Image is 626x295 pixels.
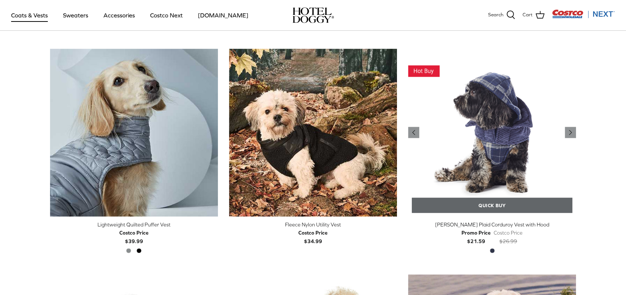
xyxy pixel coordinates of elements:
[143,3,189,28] a: Costco Next
[461,228,491,236] div: Promo Price
[488,10,515,20] a: Search
[552,14,615,20] a: Visit Costco Next
[229,220,397,245] a: Fleece Nylon Utility Vest Costco Price$34.99
[494,228,523,236] div: Costco Price
[97,3,142,28] a: Accessories
[292,7,334,23] img: hoteldoggycom
[298,228,328,243] b: $34.99
[119,228,149,243] b: $39.99
[488,11,503,19] span: Search
[408,127,419,138] a: Previous
[56,3,95,28] a: Sweaters
[523,11,533,19] span: Cart
[461,228,491,243] b: $21.59
[408,65,440,77] img: This Item Is A Hot Buy! Get it While the Deal is Good!
[552,9,615,19] img: Costco Next
[119,228,149,236] div: Costco Price
[50,49,218,216] a: Lightweight Quilted Puffer Vest
[229,49,397,216] a: Fleece Nylon Utility Vest
[565,127,576,138] a: Previous
[408,220,576,245] a: [PERSON_NAME] Plaid Corduroy Vest with Hood Promo Price$21.59 Costco Price$26.99
[229,220,397,228] div: Fleece Nylon Utility Vest
[408,220,576,228] div: [PERSON_NAME] Plaid Corduroy Vest with Hood
[412,198,572,213] a: Quick buy
[50,220,218,228] div: Lightweight Quilted Puffer Vest
[523,10,544,20] a: Cart
[4,3,54,28] a: Coats & Vests
[499,238,517,244] s: $26.99
[408,49,576,216] a: Melton Plaid Corduroy Vest with Hood
[292,7,334,23] a: hoteldoggy.com hoteldoggycom
[50,220,218,245] a: Lightweight Quilted Puffer Vest Costco Price$39.99
[191,3,255,28] a: [DOMAIN_NAME]
[298,228,328,236] div: Costco Price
